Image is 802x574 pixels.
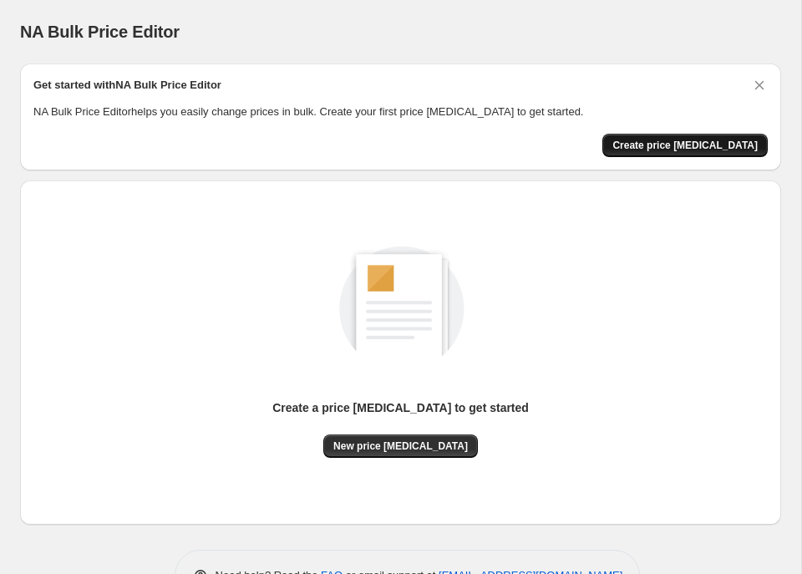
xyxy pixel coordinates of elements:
[612,139,758,152] span: Create price [MEDICAL_DATA]
[272,399,529,416] p: Create a price [MEDICAL_DATA] to get started
[33,104,768,120] p: NA Bulk Price Editor helps you easily change prices in bulk. Create your first price [MEDICAL_DAT...
[33,77,221,94] h2: Get started with NA Bulk Price Editor
[602,134,768,157] button: Create price change job
[20,23,180,41] span: NA Bulk Price Editor
[323,434,478,458] button: New price [MEDICAL_DATA]
[333,439,468,453] span: New price [MEDICAL_DATA]
[751,77,768,94] button: Dismiss card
